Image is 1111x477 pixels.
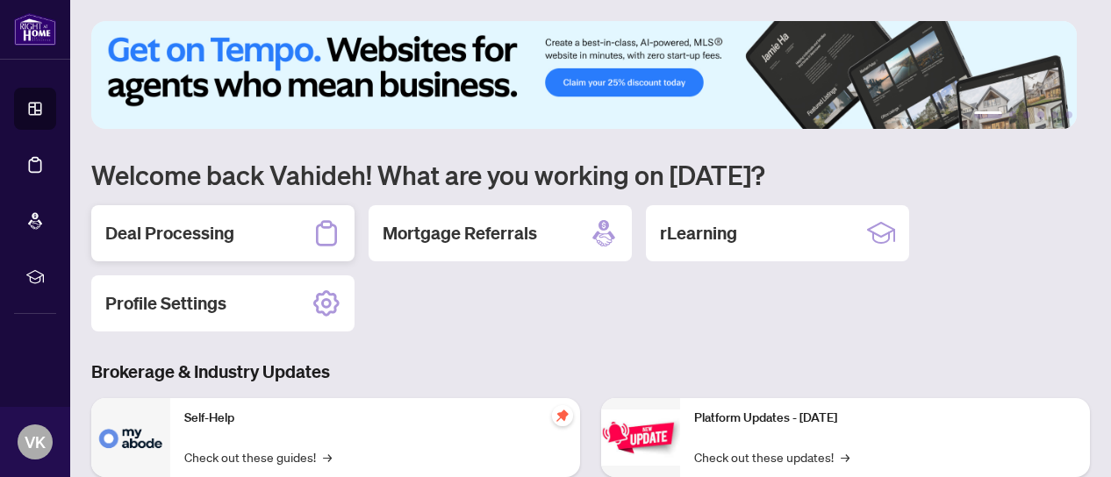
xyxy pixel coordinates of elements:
[105,291,226,316] h2: Profile Settings
[660,221,737,246] h2: rLearning
[694,447,849,466] a: Check out these updates!→
[1009,111,1016,118] button: 2
[1037,111,1044,118] button: 4
[841,447,849,466] span: →
[694,409,1076,428] p: Platform Updates - [DATE]
[601,409,680,465] img: Platform Updates - June 23, 2025
[552,405,573,426] span: pushpin
[14,13,56,46] img: logo
[1051,111,1058,118] button: 5
[323,447,332,466] span: →
[91,21,1077,129] img: Slide 0
[91,158,1090,191] h1: Welcome back Vahideh! What are you working on [DATE]?
[1065,111,1072,118] button: 6
[1023,111,1030,118] button: 3
[91,398,170,477] img: Self-Help
[974,111,1002,118] button: 1
[184,447,332,466] a: Check out these guides!→
[91,360,1090,384] h3: Brokerage & Industry Updates
[25,430,46,454] span: VK
[383,221,537,246] h2: Mortgage Referrals
[105,221,234,246] h2: Deal Processing
[184,409,566,428] p: Self-Help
